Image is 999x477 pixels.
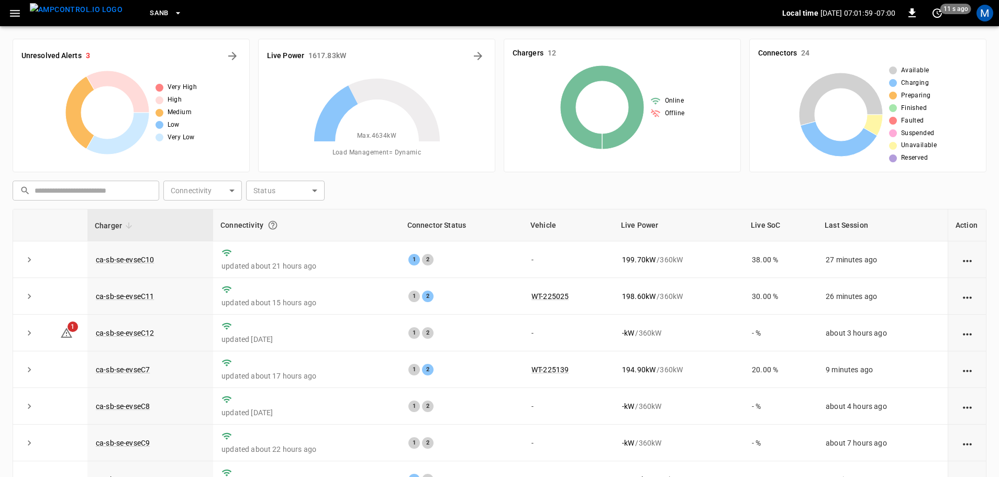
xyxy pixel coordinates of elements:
[901,153,928,163] span: Reserved
[408,437,420,449] div: 1
[820,8,895,18] p: [DATE] 07:01:59 -07:00
[961,401,974,412] div: action cell options
[96,329,154,337] a: ca-sb-se-evseC12
[523,315,614,351] td: -
[758,48,797,59] h6: Connectors
[743,278,817,315] td: 30.00 %
[622,254,735,265] div: / 360 kW
[622,401,735,412] div: / 360 kW
[976,5,993,21] div: profile-icon
[961,254,974,265] div: action cell options
[263,216,282,235] button: Connection between the charger and our software.
[743,315,817,351] td: - %
[817,388,948,425] td: about 4 hours ago
[96,292,154,301] a: ca-sb-se-evseC11
[96,402,150,411] a: ca-sb-se-evseC8
[622,364,735,375] div: / 360 kW
[622,328,735,338] div: / 360 kW
[408,401,420,412] div: 1
[961,364,974,375] div: action cell options
[743,388,817,425] td: - %
[901,65,929,76] span: Available
[948,209,986,241] th: Action
[422,437,434,449] div: 2
[422,401,434,412] div: 2
[30,3,123,16] img: ampcontrol.io logo
[422,327,434,339] div: 2
[614,209,743,241] th: Live Power
[68,321,78,332] span: 1
[665,108,685,119] span: Offline
[622,291,735,302] div: / 360 kW
[817,351,948,388] td: 9 minutes ago
[901,91,931,101] span: Preparing
[961,438,974,448] div: action cell options
[901,140,937,151] span: Unavailable
[901,128,935,139] span: Suspended
[817,425,948,461] td: about 7 hours ago
[60,328,73,337] a: 1
[817,209,948,241] th: Last Session
[221,371,392,381] p: updated about 17 hours ago
[146,3,186,24] button: SanB
[523,425,614,461] td: -
[622,254,656,265] p: 199.70 kW
[150,7,169,19] span: SanB
[422,364,434,375] div: 2
[470,48,486,64] button: Energy Overview
[743,425,817,461] td: - %
[901,103,927,114] span: Finished
[622,328,634,338] p: - kW
[782,8,818,18] p: Local time
[332,148,421,158] span: Load Management = Dynamic
[961,328,974,338] div: action cell options
[523,209,614,241] th: Vehicle
[622,438,634,448] p: - kW
[408,327,420,339] div: 1
[422,254,434,265] div: 2
[21,398,37,414] button: expand row
[168,120,180,130] span: Low
[929,5,946,21] button: set refresh interval
[531,365,569,374] a: WT-225139
[422,291,434,302] div: 2
[531,292,569,301] a: WT-225025
[408,254,420,265] div: 1
[817,315,948,351] td: about 3 hours ago
[221,407,392,418] p: updated [DATE]
[168,95,182,105] span: High
[221,444,392,454] p: updated about 22 hours ago
[21,435,37,451] button: expand row
[408,364,420,375] div: 1
[665,96,684,106] span: Online
[95,219,136,232] span: Charger
[961,291,974,302] div: action cell options
[548,48,556,59] h6: 12
[901,116,924,126] span: Faulted
[408,291,420,302] div: 1
[221,297,392,308] p: updated about 15 hours ago
[801,48,809,59] h6: 24
[940,4,971,14] span: 11 s ago
[21,362,37,378] button: expand row
[86,50,90,62] h6: 3
[96,365,150,374] a: ca-sb-se-evseC7
[357,131,396,141] span: Max. 4634 kW
[817,241,948,278] td: 27 minutes ago
[308,50,346,62] h6: 1617.83 kW
[622,401,634,412] p: - kW
[523,241,614,278] td: -
[622,291,656,302] p: 198.60 kW
[743,241,817,278] td: 38.00 %
[21,252,37,268] button: expand row
[21,289,37,304] button: expand row
[622,438,735,448] div: / 360 kW
[96,256,154,264] a: ca-sb-se-evseC10
[168,132,195,143] span: Very Low
[96,439,150,447] a: ca-sb-se-evseC9
[513,48,543,59] h6: Chargers
[622,364,656,375] p: 194.90 kW
[523,388,614,425] td: -
[267,50,304,62] h6: Live Power
[221,261,392,271] p: updated about 21 hours ago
